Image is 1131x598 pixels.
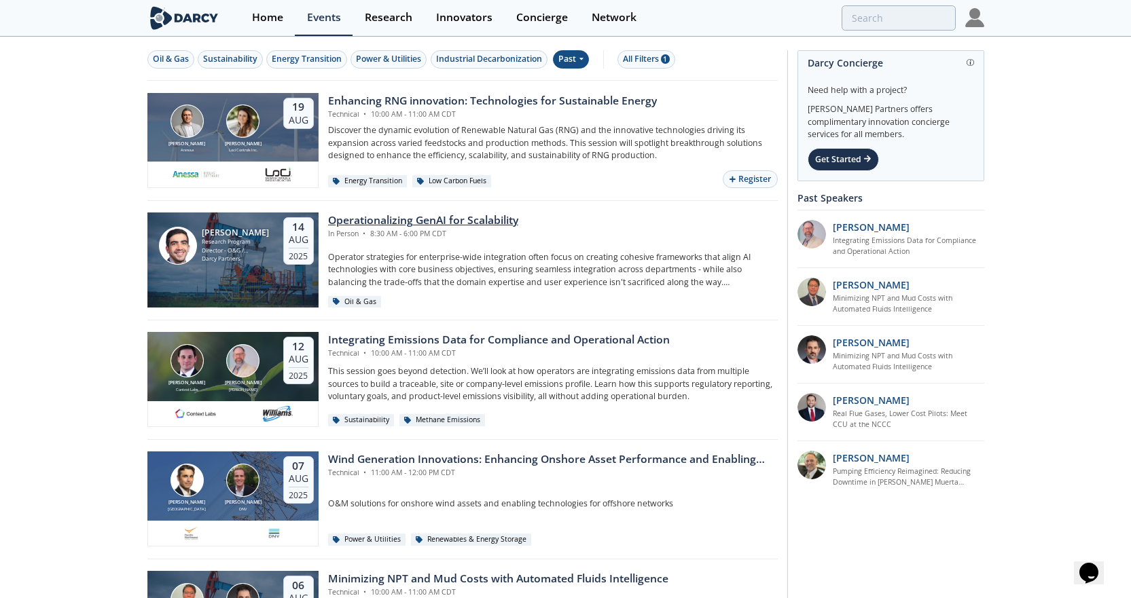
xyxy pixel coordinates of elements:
p: [PERSON_NAME] [833,393,910,407]
input: Advanced Search [842,5,956,31]
div: Industrial Decarbonization [436,53,542,65]
img: 86e59a17-6af7-4f0c-90df-8cecba4476f1 [797,451,826,479]
img: Nathan Brawn [170,344,204,377]
button: All Filters 1 [617,50,675,69]
div: Research Program Director - O&G / Sustainability [202,238,271,255]
div: Need help with a project? [808,75,974,96]
img: 1682076415445-contextlabs.png [172,406,219,422]
div: 12 [289,340,308,354]
img: fd4d9e3c-8c73-4c0b-962d-0d5469c923e5 [266,525,283,542]
div: Sustainability [203,53,257,65]
img: ed2b4adb-f152-4947-b39b-7b15fa9ececc [797,220,826,248]
div: Anessa [166,147,208,153]
div: Loci Controls Inc. [222,147,264,153]
img: Amir Akbari [170,105,204,138]
div: [PERSON_NAME] [166,499,208,506]
span: 1 [661,54,670,64]
button: Oil & Gas [147,50,194,69]
button: Industrial Decarbonization [431,50,547,69]
div: Oil & Gas [328,296,382,308]
p: [PERSON_NAME] [833,278,910,292]
div: 19 [289,100,308,114]
span: • [361,468,369,477]
div: Innovators [436,12,492,23]
div: Get Started [808,148,879,171]
div: Aug [289,233,308,246]
img: logo-wide.svg [147,6,221,30]
div: 2025 [289,487,308,500]
a: Real Flue Gases, Lower Cost Pilots: Meet CCU at the NCCC [833,409,984,430]
div: [PERSON_NAME] [222,141,264,148]
div: [PERSON_NAME] [166,379,208,387]
img: information.svg [967,59,974,67]
img: Mark Gebbia [226,344,259,377]
div: Sustainability [328,414,395,426]
div: Power & Utilities [356,53,421,65]
p: This session goes beyond detection. We’ll look at how operators are integrating emissions data fr... [328,365,778,403]
div: Darcy Concierge [808,51,974,75]
div: [PERSON_NAME] [202,228,271,238]
div: 2025 [289,248,308,261]
span: • [361,109,369,119]
a: Integrating Emissions Data for Compliance and Operational Action [833,236,984,257]
div: Network [592,12,636,23]
div: Technical 10:00 AM - 11:00 AM CDT [328,348,670,359]
p: [PERSON_NAME] [833,335,910,350]
p: [PERSON_NAME] [833,220,910,234]
div: Methane Emissions [399,414,486,426]
img: Sami Sultan [159,227,197,265]
div: Events [307,12,341,23]
div: DNV [222,506,264,512]
div: [PERSON_NAME] [222,387,264,392]
img: f391ab45-d698-4384-b787-576124f63af6 [797,278,826,306]
div: Aug [289,114,308,126]
div: In Person 8:30 AM - 6:00 PM CDT [328,229,518,240]
div: Past Speakers [797,186,984,210]
div: Context Labs [166,387,208,392]
img: Nicole Neff [226,105,259,138]
iframe: chat widget [1074,544,1117,584]
button: Sustainability [198,50,263,69]
div: Aug [289,472,308,485]
div: Integrating Emissions Data for Compliance and Operational Action [328,332,670,348]
div: Darcy Partners [202,255,271,263]
img: 551440aa-d0f4-4a32-b6e2-e91f2a0781fe [172,166,219,183]
div: [PERSON_NAME] [166,141,208,148]
img: 1677164726811-Captura%20de%20pantalla%202023-02-23%20120513.png [183,525,200,542]
div: 14 [289,221,308,234]
a: Nathan Brawn [PERSON_NAME] Context Labs Mark Gebbia [PERSON_NAME] [PERSON_NAME] 12 Aug 2025 Integ... [147,332,778,427]
p: Discover the dynamic evolution of Renewable Natural Gas (RNG) and the innovative technologies dri... [328,124,778,162]
button: Power & Utilities [351,50,427,69]
img: 0796ef69-b90a-4e68-ba11-5d0191a10bb8 [797,335,826,364]
div: Low Carbon Fuels [412,175,492,187]
div: [PERSON_NAME] [222,379,264,387]
img: 47500b57-f1ab-48fc-99f2-2a06715d5bad [797,393,826,422]
div: [GEOGRAPHIC_DATA] [166,506,208,512]
img: Morgan Putnam [226,464,259,497]
div: Energy Transition [328,175,408,187]
img: williams.com.png [262,406,293,422]
div: Energy Transition [272,53,342,65]
a: Pumping Efficiency Reimagined: Reducing Downtime in [PERSON_NAME] Muerta Completions [833,466,984,488]
div: Technical 10:00 AM - 11:00 AM CDT [328,109,657,120]
div: Aug [289,353,308,365]
div: Technical 10:00 AM - 11:00 AM CDT [328,587,668,598]
div: Oil & Gas [153,53,189,65]
div: [PERSON_NAME] Partners offers complimentary innovation concierge services for all members. [808,96,974,141]
button: Energy Transition [266,50,347,69]
a: Minimizing NPT and Mud Costs with Automated Fluids Intelligence [833,351,984,373]
div: Home [252,12,283,23]
a: Minimizing NPT and Mud Costs with Automated Fluids Intelligence [833,293,984,315]
div: 2025 [289,367,308,381]
div: Minimizing NPT and Mud Costs with Automated Fluids Intelligence [328,571,668,587]
span: • [361,348,369,358]
div: Technical 11:00 AM - 12:00 PM CDT [328,468,778,479]
div: All Filters [623,53,670,65]
div: Enhancing RNG innovation: Technologies for Sustainable Energy [328,93,657,109]
a: Travis Douville [PERSON_NAME] [GEOGRAPHIC_DATA] Morgan Putnam [PERSON_NAME] DNV 07 Aug 2025 Wind ... [147,451,778,546]
span: • [361,587,369,597]
div: Renewables & Energy Storage [411,534,532,546]
div: Wind Generation Innovations: Enhancing Onshore Asset Performance and Enabling Offshore Networks [328,451,778,468]
a: Sami Sultan [PERSON_NAME] Research Program Director - O&G / Sustainability Darcy Partners 14 Aug ... [147,212,778,307]
div: Past [553,50,589,69]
